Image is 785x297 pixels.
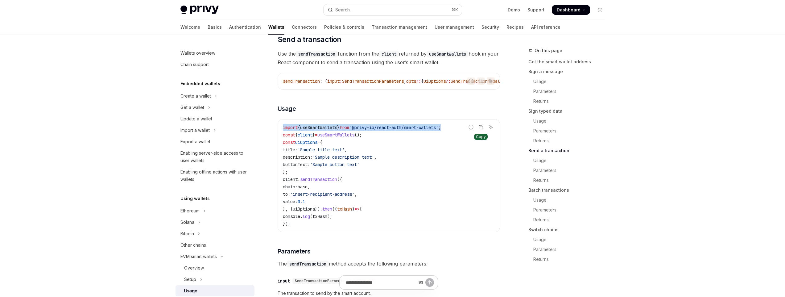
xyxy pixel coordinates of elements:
[312,214,327,219] span: txHash
[310,162,359,167] span: 'Sample button text'
[528,156,610,165] a: Usage
[208,20,222,35] a: Basics
[283,140,295,145] span: const
[349,125,438,130] span: '@privy-io/react-auth/smart-wallets'
[180,92,211,100] div: Create a wallet
[527,7,544,13] a: Support
[293,206,315,212] span: uiOptions
[176,125,254,136] button: Toggle Import a wallet section
[176,59,254,70] a: Chain support
[176,48,254,59] a: Wallets overview
[346,276,416,289] input: Ask a question...
[180,219,194,226] div: Solana
[528,86,610,96] a: Parameters
[557,7,580,13] span: Dashboard
[176,274,254,285] button: Toggle Setup section
[184,276,196,283] div: Setup
[423,78,446,84] span: uiOptions
[298,132,312,138] span: client
[184,287,197,295] div: Usage
[317,132,354,138] span: useSmartWallets
[342,78,404,84] span: SendTransactionParameters
[552,5,590,15] a: Dashboard
[528,57,610,67] a: Get the smart wallet address
[283,125,298,130] span: import
[528,77,610,86] a: Usage
[283,169,288,175] span: };
[176,205,254,216] button: Toggle Ethereum section
[452,7,458,12] span: ⌘ K
[322,206,332,212] span: then
[290,191,354,197] span: 'insert-recipient-address'
[229,20,261,35] a: Authentication
[354,191,357,197] span: ,
[352,206,354,212] span: )
[180,253,217,260] div: EVM smart wallets
[296,51,338,57] code: sendTransaction
[278,247,311,256] span: Parameters
[180,115,212,123] div: Update a wallet
[278,35,341,44] span: Send a transaction
[283,206,293,212] span: }, {
[487,77,495,85] button: Ask AI
[278,104,296,113] span: Usage
[292,20,317,35] a: Connectors
[180,138,210,145] div: Export a wallet
[595,5,605,15] button: Toggle dark mode
[184,264,204,272] div: Overview
[295,140,317,145] span: uiOptions
[481,20,499,35] a: Security
[180,80,220,87] h5: Embedded wallets
[528,136,610,146] a: Returns
[180,230,194,237] div: Bitcoin
[317,140,320,145] span: =
[312,154,374,160] span: 'Sample description text'
[176,228,254,239] button: Toggle Bitcoin section
[528,146,610,156] a: Send a transaction
[324,20,364,35] a: Policies & controls
[379,51,399,57] code: client
[278,259,500,268] span: The method accepts the following parameters:
[327,214,332,219] span: );
[298,125,300,130] span: {
[295,132,298,138] span: {
[446,78,451,84] span: ?:
[528,165,610,175] a: Parameters
[312,132,315,138] span: }
[528,215,610,225] a: Returns
[298,184,308,190] span: base
[535,47,562,54] span: On this page
[300,177,337,182] span: sendTransaction
[477,123,485,131] button: Copy the contents from the code block
[528,245,610,254] a: Parameters
[354,206,359,212] span: =>
[506,20,524,35] a: Recipes
[337,125,340,130] span: }
[180,241,206,249] div: Other chains
[372,20,427,35] a: Transaction management
[320,78,327,84] span: : (
[337,177,342,182] span: ({
[435,20,474,35] a: User management
[180,168,251,183] div: Enabling offline actions with user wallets
[416,78,421,84] span: ?:
[324,4,462,15] button: Open search
[176,90,254,102] button: Toggle Create a wallet section
[332,206,337,212] span: ((
[180,6,219,14] img: light logo
[180,127,210,134] div: Import a wallet
[180,207,200,215] div: Ethereum
[528,106,610,116] a: Sign typed data
[176,166,254,185] a: Enabling offline actions with user wallets
[528,175,610,185] a: Returns
[180,104,204,111] div: Get a wallet
[425,278,434,287] button: Send message
[531,20,560,35] a: API reference
[528,254,610,264] a: Returns
[283,177,298,182] span: client
[283,214,300,219] span: console
[176,240,254,251] a: Other chains
[528,116,610,126] a: Usage
[354,132,362,138] span: ();
[176,113,254,124] a: Update a wallet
